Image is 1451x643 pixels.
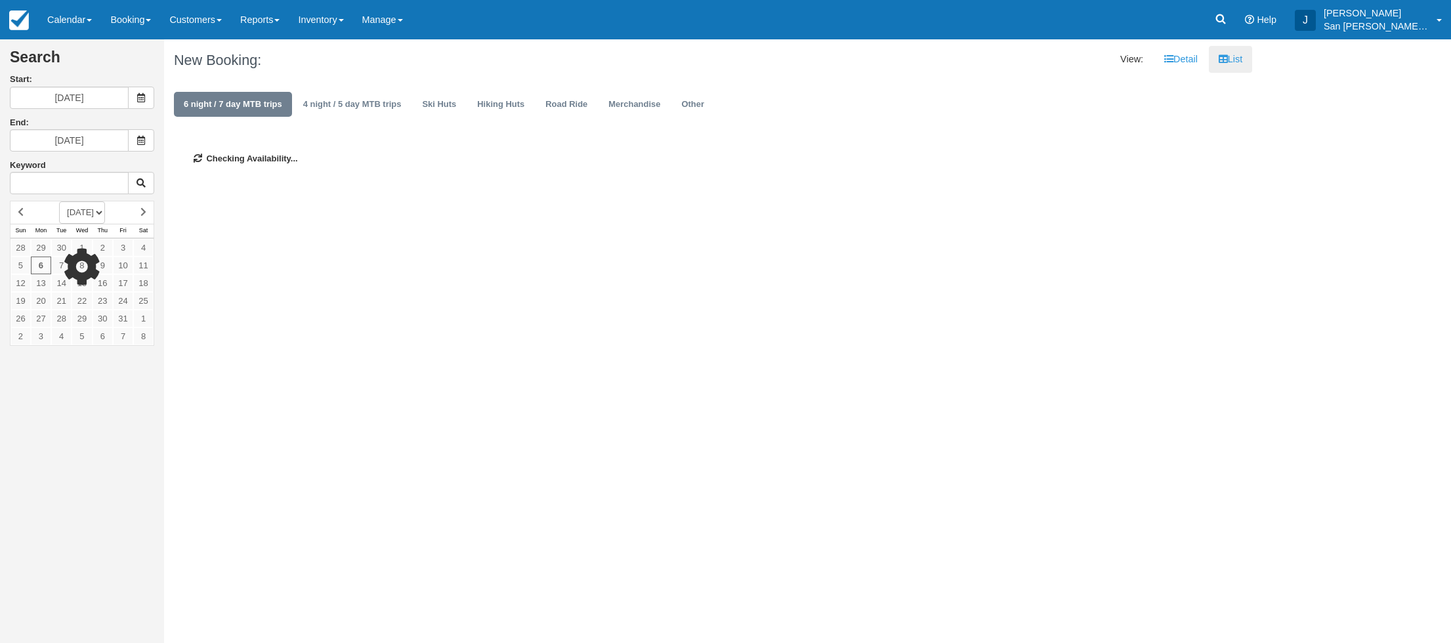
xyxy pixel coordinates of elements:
[1295,10,1316,31] div: J
[1154,46,1208,73] a: Detail
[1245,15,1254,24] i: Help
[174,52,698,68] h1: New Booking:
[9,10,29,30] img: checkfront-main-nav-mini-logo.png
[10,49,154,73] h2: Search
[10,117,29,127] label: End:
[10,73,154,86] label: Start:
[599,92,670,117] a: Merchandise
[671,92,714,117] a: Other
[128,172,154,194] button: Keyword Search
[536,92,597,117] a: Road Ride
[1324,20,1429,33] p: San [PERSON_NAME] Hut Systems
[1324,7,1429,20] p: [PERSON_NAME]
[293,92,411,117] a: 4 night / 5 day MTB trips
[174,133,1242,185] div: Checking Availability...
[467,92,534,117] a: Hiking Huts
[412,92,466,117] a: Ski Huts
[1110,46,1153,73] li: View:
[10,160,46,170] label: Keyword
[174,92,292,117] a: 6 night / 7 day MTB trips
[31,257,51,274] a: 6
[1257,14,1276,25] span: Help
[1209,46,1252,73] a: List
